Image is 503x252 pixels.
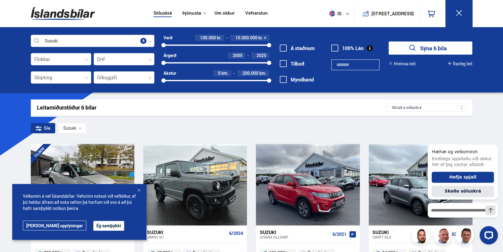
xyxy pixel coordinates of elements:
[412,227,431,246] img: nhp88E3Fdnt1Opn2.png
[31,123,55,133] div: Sía
[242,70,258,76] span: 200.000
[280,77,314,82] label: Myndband
[260,229,330,235] div: Suzuki
[389,61,415,66] button: Hreinsa leit
[163,53,176,58] div: Árgerð
[147,235,227,239] div: Jimny N1
[229,231,243,236] span: 6/2024
[259,71,266,76] span: km.
[327,11,342,16] span: is
[218,70,220,76] span: 0
[280,45,314,51] label: Á staðnum
[163,35,172,40] div: Verð
[232,52,242,58] span: 2005
[332,232,347,237] span: 6/2021
[329,11,335,16] img: svg+xml;base64,PHN2ZyB4bWxucz0iaHR0cDovL3d3dy53My5vcmcvMjAwMC9zdmciIHdpZHRoPSI1MTIiIGhlaWdodD0iNT...
[448,61,472,66] button: Ítarleg leit
[357,5,417,22] a: [STREET_ADDRESS]
[217,35,221,40] span: kr.
[256,52,266,58] span: 2025
[221,71,228,76] span: km.
[260,235,330,239] div: Vitara ALLGRIP
[386,103,466,112] div: Skráð á söluskrá
[147,229,227,235] div: Suzuki
[63,126,76,131] span: Suzuki
[264,35,266,40] span: +
[374,11,411,16] button: [STREET_ADDRESS]
[280,61,304,67] label: Tilboð
[31,4,95,23] img: G0Ugv5HjCgRt.svg
[163,71,176,76] div: Akstur
[235,35,257,41] span: 10.000.000
[327,5,354,23] button: is
[372,235,443,239] div: Swift GLX
[153,10,172,17] a: Söluskrá
[214,10,235,17] a: Um okkur
[23,221,86,230] a: [PERSON_NAME] upplýsingar
[245,10,268,17] a: Vefverslun
[372,229,443,235] div: Suzuki
[37,104,387,111] div: Leitarniðurstöður 6 bílar
[93,221,124,231] button: Ég samþykki
[331,45,363,51] label: 100% Lán
[423,134,500,249] iframe: LiveChat chat widget
[182,10,201,16] button: Þjónusta
[258,35,263,40] span: kr.
[23,193,136,211] span: Velkomin á vef Íslandsbílar. Vefurinn notast við vefkökur, ef þú heldur áfram að nota vefinn þá h...
[200,35,216,41] span: 100.000
[389,41,472,55] button: Sýna 6 bíla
